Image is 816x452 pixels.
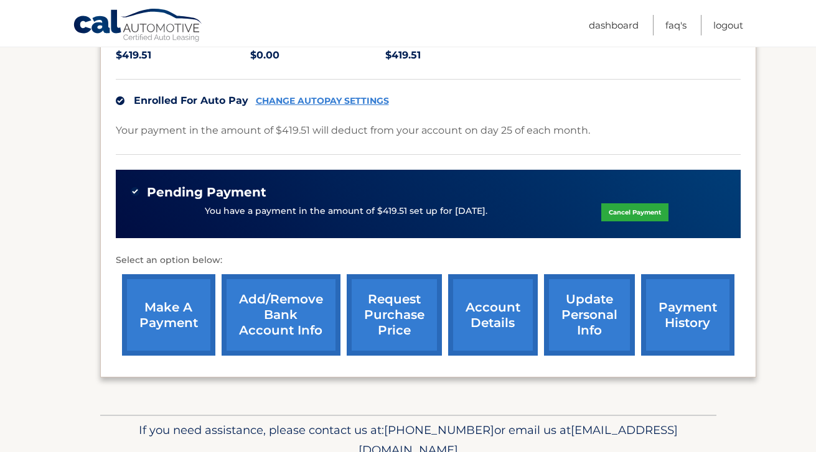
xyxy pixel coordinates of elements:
[713,15,743,35] a: Logout
[665,15,687,35] a: FAQ's
[601,203,668,221] a: Cancel Payment
[384,423,494,437] span: [PHONE_NUMBER]
[116,122,590,139] p: Your payment in the amount of $419.51 will deduct from your account on day 25 of each month.
[256,96,389,106] a: CHANGE AUTOPAY SETTINGS
[589,15,639,35] a: Dashboard
[131,187,139,196] img: check-green.svg
[116,47,251,64] p: $419.51
[116,96,124,105] img: check.svg
[347,274,442,356] a: request purchase price
[448,274,538,356] a: account details
[641,274,734,356] a: payment history
[73,8,204,44] a: Cal Automotive
[205,205,487,218] p: You have a payment in the amount of $419.51 set up for [DATE].
[544,274,635,356] a: update personal info
[385,47,520,64] p: $419.51
[122,274,215,356] a: make a payment
[134,95,248,106] span: Enrolled For Auto Pay
[222,274,340,356] a: Add/Remove bank account info
[147,185,266,200] span: Pending Payment
[116,253,741,268] p: Select an option below:
[250,47,385,64] p: $0.00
